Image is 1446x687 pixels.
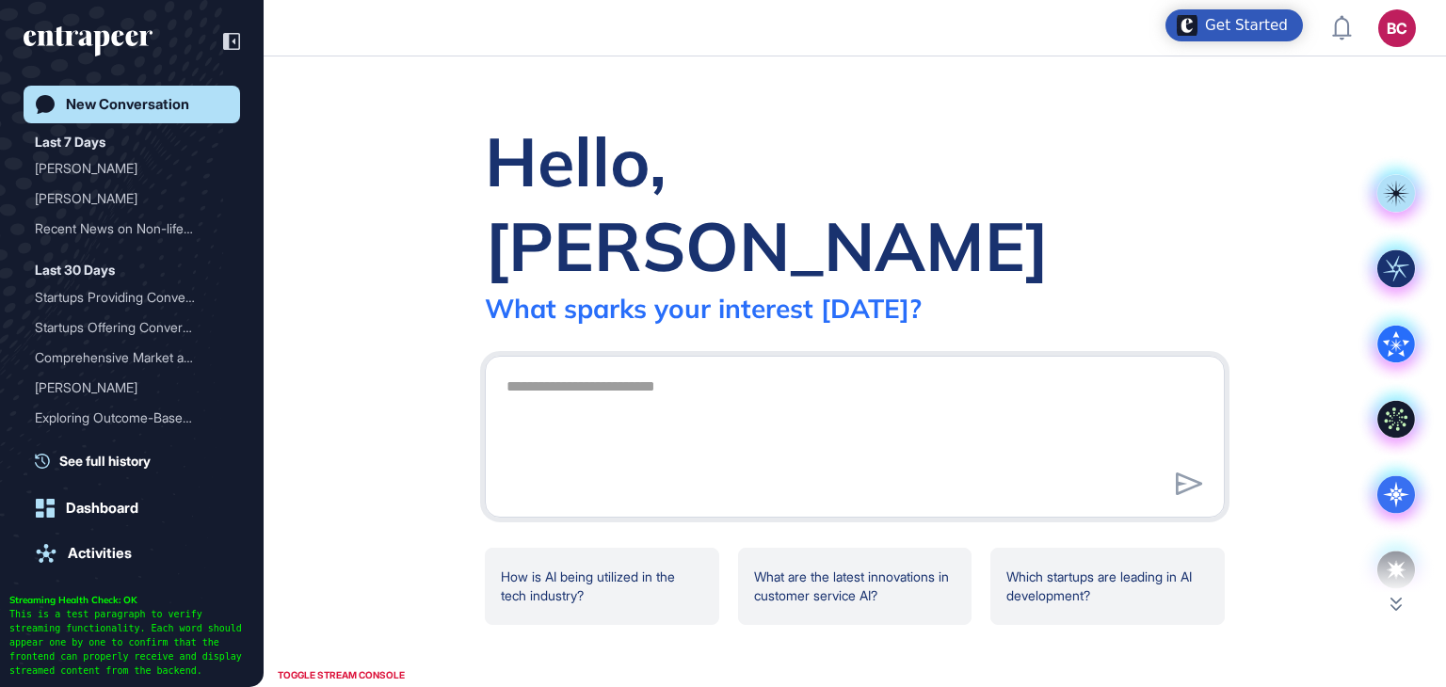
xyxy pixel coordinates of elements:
div: Get Started [1205,16,1288,35]
div: Hello, [PERSON_NAME] [485,119,1225,288]
div: Last 7 Days [35,131,105,153]
div: Curie [35,184,229,214]
a: Dashboard [24,489,240,527]
div: Startups Providing Conversational AI and Chatbot-Based Enterprise Assistant Solutions [35,282,229,312]
div: [PERSON_NAME] [35,184,214,214]
div: Open Get Started checklist [1165,9,1303,41]
div: Startups Providing Conver... [35,282,214,312]
div: Dashboard [66,500,138,517]
a: New Conversation [24,86,240,123]
a: Activities [24,535,240,572]
div: Reese [35,373,229,403]
button: BC [1378,9,1416,47]
div: Comprehensive Market and Competitor Intelligence Report on Atlas Robotics for Trakya Yatırım [35,343,229,373]
span: See full history [59,451,151,471]
div: Which startups are leading in AI development? [990,548,1225,625]
img: launcher-image-alternative-text [1177,15,1197,36]
div: Startups Offering Convers... [35,312,214,343]
div: Curie [35,153,229,184]
div: Last 30 Days [35,259,115,281]
div: How is AI being utilized in the tech industry? [485,548,719,625]
div: Outcome-Based Contracting in Grantmaking: Structure, Benefits, and Applications [35,433,229,463]
div: TOGGLE STREAM CONSOLE [273,663,410,687]
div: Outcome-Based Contracting... [35,433,214,463]
div: [PERSON_NAME] [35,153,214,184]
div: Exploring Outcome-Based Contracting in Grantmaking: Structure, Benefits, and Applications [35,403,229,433]
div: Startups Offering Conversational AI and Chatbot-Based Enterprise Assistant Solutions [35,312,229,343]
div: Recent News on Non-life R... [35,214,214,244]
div: What are the latest innovations in customer service AI? [738,548,972,625]
div: entrapeer-logo [24,26,153,56]
div: [PERSON_NAME] [35,373,214,403]
div: What sparks your interest [DATE]? [485,292,922,325]
div: Recent News on Non-life Reinsurance Market - Last Two Weeks [35,214,229,244]
div: Comprehensive Market and ... [35,343,214,373]
div: Exploring Outcome-Based C... [35,403,214,433]
div: Activities [68,545,132,562]
div: New Conversation [66,96,189,113]
a: See full history [35,451,240,471]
